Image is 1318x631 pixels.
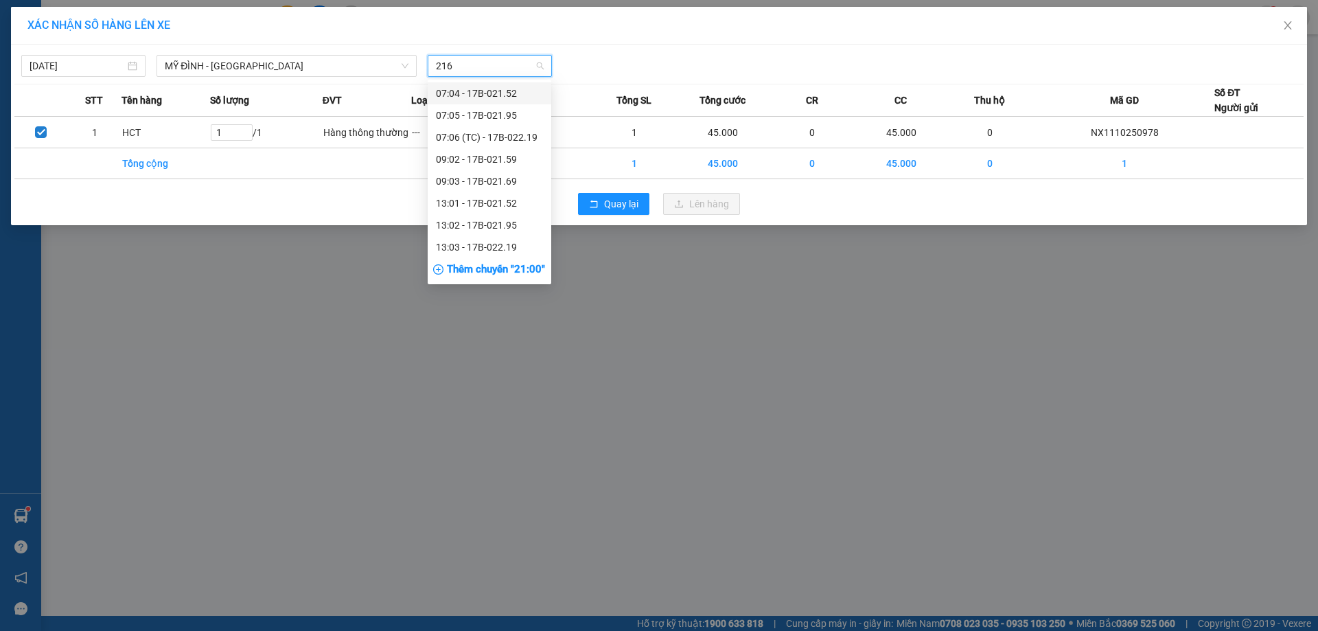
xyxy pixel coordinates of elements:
[767,148,857,179] td: 0
[604,196,638,211] span: Quay lại
[436,152,543,167] div: 09:02 - 17B-021.59
[678,148,767,179] td: 45.000
[436,240,543,255] div: 13:03 - 17B-022.19
[1034,148,1214,179] td: 1
[85,93,103,108] span: STT
[974,93,1005,108] span: Thu hộ
[30,58,125,73] input: 11/10/2025
[210,117,322,148] td: / 1
[436,86,543,101] div: 07:04 - 17B-021.52
[436,196,543,211] div: 13:01 - 17B-021.52
[436,130,543,145] div: 07:06 (TC) - 17B-022.19
[1214,85,1258,115] div: Số ĐT Người gửi
[323,93,342,108] span: ĐVT
[946,117,1035,148] td: 0
[122,93,162,108] span: Tên hàng
[210,93,249,108] span: Số lượng
[433,264,443,275] span: plus-circle
[616,93,651,108] span: Tổng SL
[857,117,946,148] td: 45.000
[165,56,408,76] span: MỸ ĐÌNH - THÁI BÌNH
[663,193,740,215] button: uploadLên hàng
[806,93,818,108] span: CR
[857,148,946,179] td: 45.000
[589,199,599,210] span: rollback
[946,148,1035,179] td: 0
[436,174,543,189] div: 09:03 - 17B-021.69
[1269,7,1307,45] button: Close
[436,108,543,123] div: 07:05 - 17B-021.95
[401,62,409,70] span: down
[411,117,500,148] td: ---
[122,148,211,179] td: Tổng cộng
[590,117,679,148] td: 1
[428,258,551,282] div: Thêm chuyến " 21:00 "
[122,117,211,148] td: HCT
[894,93,907,108] span: CC
[68,117,122,148] td: 1
[590,148,679,179] td: 1
[700,93,745,108] span: Tổng cước
[1034,117,1214,148] td: NX1110250978
[578,193,649,215] button: rollbackQuay lại
[27,19,170,32] span: XÁC NHẬN SỐ HÀNG LÊN XE
[436,218,543,233] div: 13:02 - 17B-021.95
[1110,93,1139,108] span: Mã GD
[767,117,857,148] td: 0
[411,93,454,108] span: Loại hàng
[1282,20,1293,31] span: close
[323,117,412,148] td: Hàng thông thường
[678,117,767,148] td: 45.000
